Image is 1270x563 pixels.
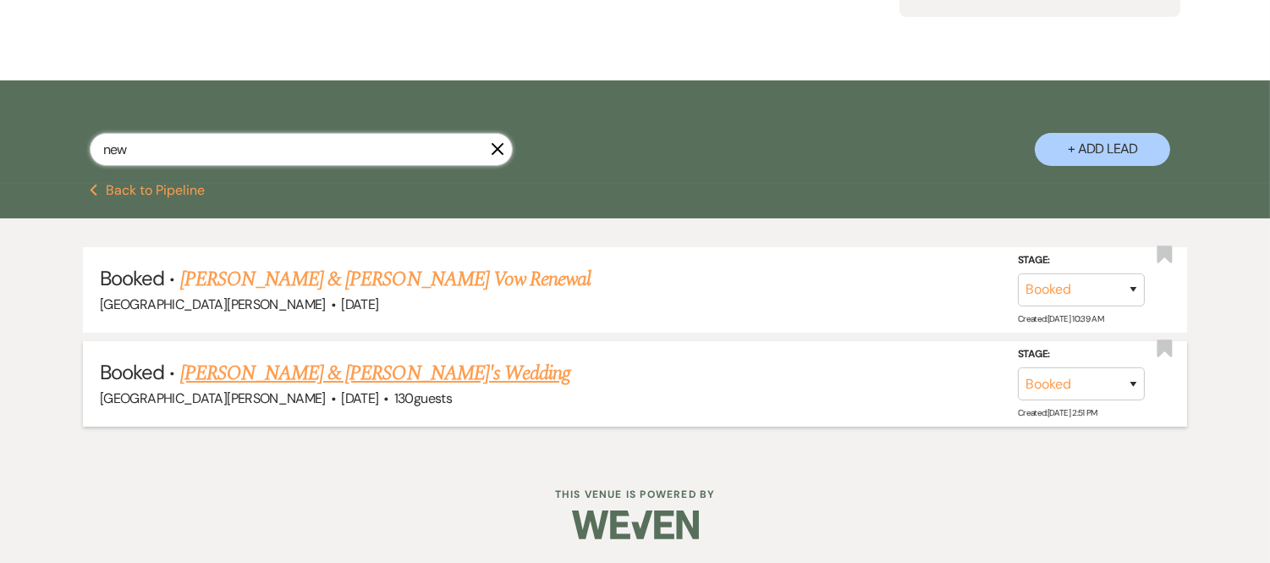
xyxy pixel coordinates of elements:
[341,295,378,313] span: [DATE]
[1018,313,1103,324] span: Created: [DATE] 10:39 AM
[1035,133,1170,166] button: + Add Lead
[1018,345,1145,364] label: Stage:
[180,358,571,389] a: [PERSON_NAME] & [PERSON_NAME]'s Wedding
[180,264,591,295] a: [PERSON_NAME] & [PERSON_NAME] Vow Renewal
[341,389,378,407] span: [DATE]
[100,389,326,407] span: [GEOGRAPHIC_DATA][PERSON_NAME]
[1018,251,1145,270] label: Stage:
[90,133,513,166] input: Search by name, event date, email address or phone number
[90,184,206,197] button: Back to Pipeline
[1018,407,1097,418] span: Created: [DATE] 2:51 PM
[394,389,452,407] span: 130 guests
[572,495,699,555] img: Weven Logo
[100,359,164,385] span: Booked
[100,265,164,291] span: Booked
[100,295,326,313] span: [GEOGRAPHIC_DATA][PERSON_NAME]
